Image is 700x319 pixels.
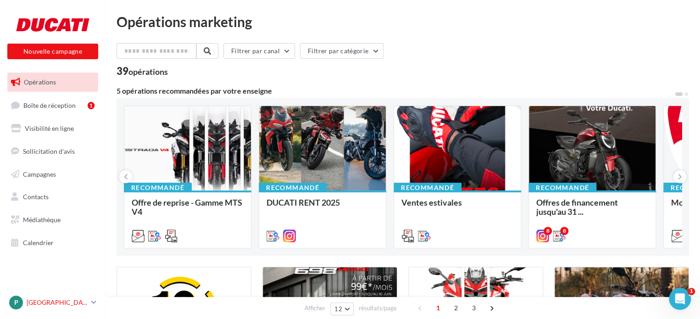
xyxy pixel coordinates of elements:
[6,95,100,115] a: Boîte de réception1
[23,193,49,201] span: Contacts
[688,288,695,295] span: 1
[7,44,98,59] button: Nouvelle campagne
[267,197,340,207] span: DUCATI RENT 2025
[23,147,75,155] span: Sollicitation d'avis
[25,124,74,132] span: Visibilité en ligne
[6,142,100,161] a: Sollicitation d'avis
[544,227,552,235] div: 8
[24,78,56,86] span: Opérations
[117,66,168,76] div: 39
[330,302,354,315] button: 12
[223,43,295,59] button: Filtrer par canal
[27,298,88,307] p: [GEOGRAPHIC_DATA]
[305,304,325,313] span: Afficher
[117,15,689,28] div: Opérations marketing
[6,233,100,252] a: Calendrier
[23,239,54,246] span: Calendrier
[23,170,56,178] span: Campagnes
[431,301,445,315] span: 1
[528,183,596,193] div: Recommandé
[394,183,461,193] div: Recommandé
[128,67,168,76] div: opérations
[669,288,691,310] iframe: Intercom live chat
[6,119,100,138] a: Visibilité en ligne
[132,197,242,217] span: Offre de reprise - Gamme MTS V4
[124,183,192,193] div: Recommandé
[536,197,618,217] span: Offres de financement jusqu'au 31 ...
[88,102,94,109] div: 1
[7,294,98,311] a: P [GEOGRAPHIC_DATA]
[560,227,568,235] div: 8
[6,210,100,229] a: Médiathèque
[334,305,342,313] span: 12
[117,87,674,95] div: 5 opérations recommandées par votre enseigne
[14,298,18,307] span: P
[6,73,100,92] a: Opérations
[6,165,100,184] a: Campagnes
[449,301,463,315] span: 2
[259,183,327,193] div: Recommandé
[300,43,383,59] button: Filtrer par catégorie
[23,101,76,109] span: Boîte de réception
[467,301,481,315] span: 3
[6,187,100,207] a: Contacts
[401,197,462,207] span: Ventes estivales
[359,304,397,313] span: résultats/page
[23,216,61,224] span: Médiathèque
